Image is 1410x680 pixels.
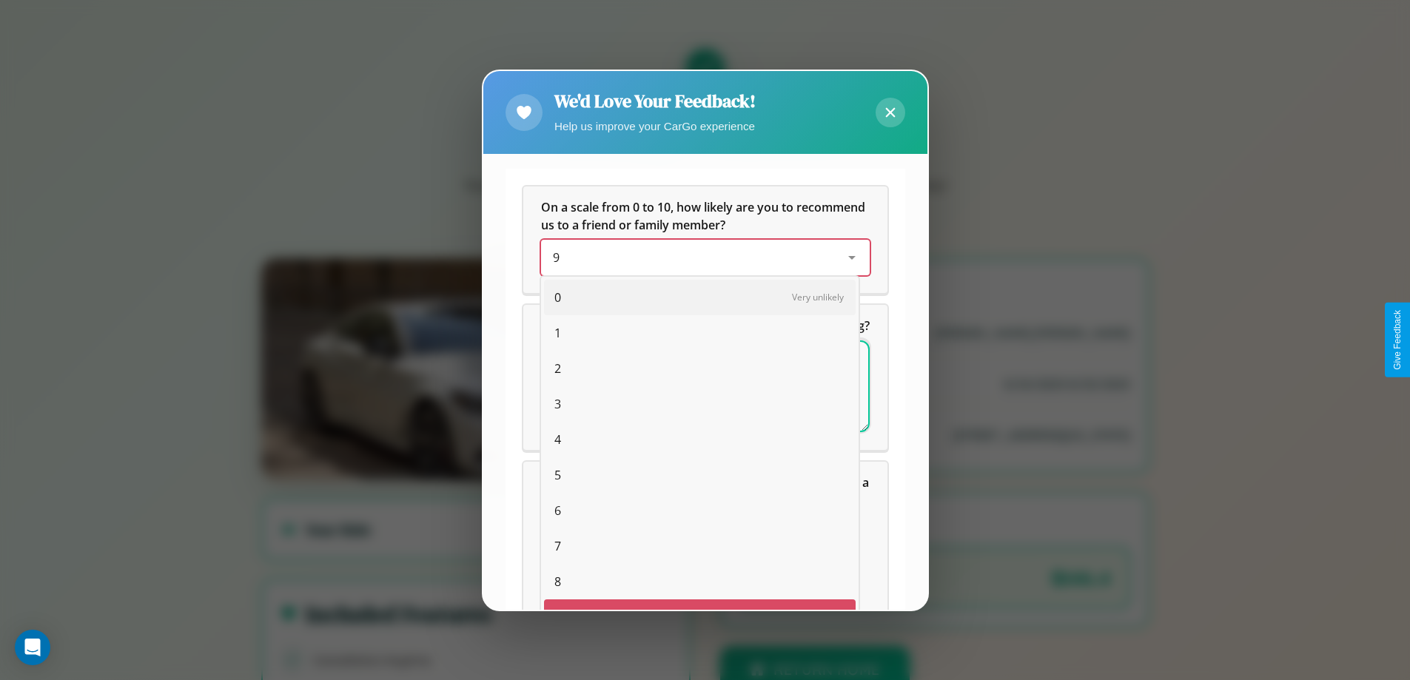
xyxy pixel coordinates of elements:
span: 5 [554,466,561,484]
div: On a scale from 0 to 10, how likely are you to recommend us to a friend or family member? [541,240,870,275]
h5: On a scale from 0 to 10, how likely are you to recommend us to a friend or family member? [541,198,870,234]
span: 1 [554,324,561,342]
span: 9 [554,608,561,626]
div: 5 [544,457,856,493]
div: 7 [544,528,856,564]
div: Give Feedback [1392,310,1403,370]
span: Which of the following features do you value the most in a vehicle? [541,474,872,508]
span: 3 [554,395,561,413]
span: Very unlikely [792,291,844,303]
div: 2 [544,351,856,386]
span: 4 [554,431,561,448]
div: 0 [544,280,856,315]
span: 7 [554,537,561,555]
h2: We'd Love Your Feedback! [554,89,756,113]
span: On a scale from 0 to 10, how likely are you to recommend us to a friend or family member? [541,199,868,233]
div: 6 [544,493,856,528]
div: Open Intercom Messenger [15,630,50,665]
span: 9 [553,249,560,266]
span: 8 [554,573,561,590]
div: 1 [544,315,856,351]
p: Help us improve your CarGo experience [554,116,756,136]
span: 6 [554,502,561,519]
div: 4 [544,422,856,457]
div: 9 [544,599,856,635]
span: What can we do to make your experience more satisfying? [541,317,870,334]
span: 0 [554,289,561,306]
div: 3 [544,386,856,422]
div: On a scale from 0 to 10, how likely are you to recommend us to a friend or family member? [523,186,887,293]
div: 8 [544,564,856,599]
span: 2 [554,360,561,377]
